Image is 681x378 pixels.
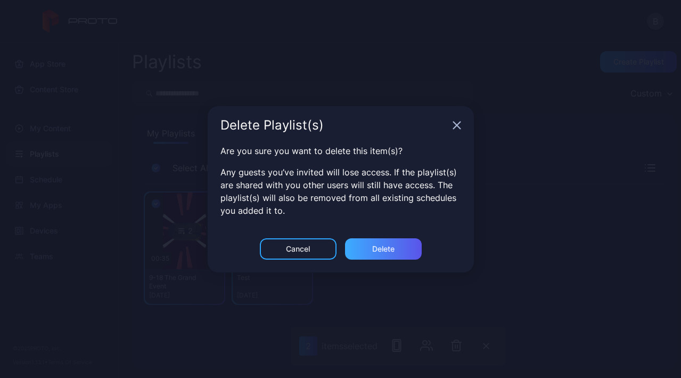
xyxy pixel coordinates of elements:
button: Cancel [260,238,337,260]
p: Are you sure you want to delete this item(s)? [220,144,461,157]
p: Any guests you’ve invited will lose access. If the playlist(s) are shared with you other users wi... [220,166,461,217]
button: Delete [345,238,422,260]
div: Delete [372,245,395,253]
div: Delete Playlist(s) [220,119,448,132]
div: Cancel [286,245,310,253]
